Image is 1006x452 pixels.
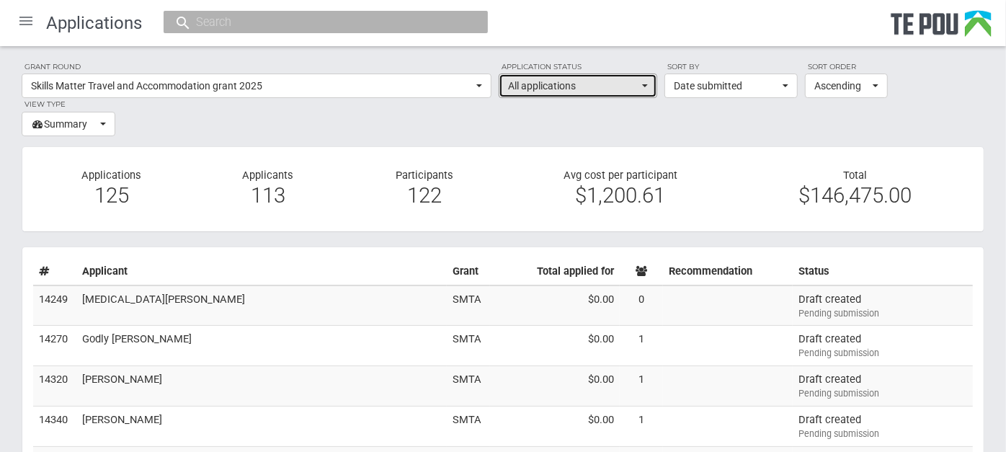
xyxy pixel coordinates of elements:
td: Godly [PERSON_NAME] [76,326,447,366]
td: SMTA [447,285,490,326]
td: 1 [620,366,663,407]
button: Summary [22,112,115,136]
div: Avg cost per participant [503,169,738,210]
td: 1 [620,326,663,366]
td: SMTA [447,406,490,446]
th: Total applied for [490,258,620,285]
label: Grant round [22,61,491,74]
div: 113 [200,189,335,202]
td: 14270 [33,326,76,366]
label: Application status [499,61,657,74]
td: Draft created [793,326,973,366]
td: [PERSON_NAME] [76,366,447,407]
div: Applications [33,169,190,210]
th: Recommendation [663,258,793,285]
td: 0 [620,285,663,326]
div: $1,200.61 [514,189,727,202]
td: Draft created [793,285,973,326]
span: Ascending [814,79,869,93]
label: Sort by [664,61,798,74]
div: 122 [357,189,492,202]
div: Applicants [190,169,346,210]
td: Draft created [793,366,973,407]
td: Draft created [793,406,973,446]
div: Total [738,169,973,203]
td: 14249 [33,285,76,326]
button: Ascending [805,74,888,98]
td: $0.00 [490,285,620,326]
span: Summary [31,117,97,131]
th: Grant [447,258,490,285]
div: Pending submission [798,387,967,400]
div: Pending submission [798,307,967,320]
button: Skills Matter Travel and Accommodation grant 2025 [22,74,491,98]
div: $146,475.00 [749,189,962,202]
button: All applications [499,74,657,98]
td: 14320 [33,366,76,407]
td: 1 [620,406,663,446]
input: Search [192,14,445,30]
label: View type [22,98,115,111]
div: Pending submission [798,347,967,360]
button: Date submitted [664,74,798,98]
td: $0.00 [490,326,620,366]
td: [PERSON_NAME] [76,406,447,446]
th: Status [793,258,973,285]
td: 14340 [33,406,76,446]
td: SMTA [447,326,490,366]
th: Applicant [76,258,447,285]
td: $0.00 [490,366,620,407]
div: 125 [44,189,179,202]
div: Participants [347,169,503,210]
label: Sort order [805,61,888,74]
span: Skills Matter Travel and Accommodation grant 2025 [31,79,473,93]
td: SMTA [447,366,490,407]
td: $0.00 [490,406,620,446]
div: Pending submission [798,427,967,440]
td: [MEDICAL_DATA][PERSON_NAME] [76,285,447,326]
span: Date submitted [674,79,779,93]
span: All applications [508,79,638,93]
